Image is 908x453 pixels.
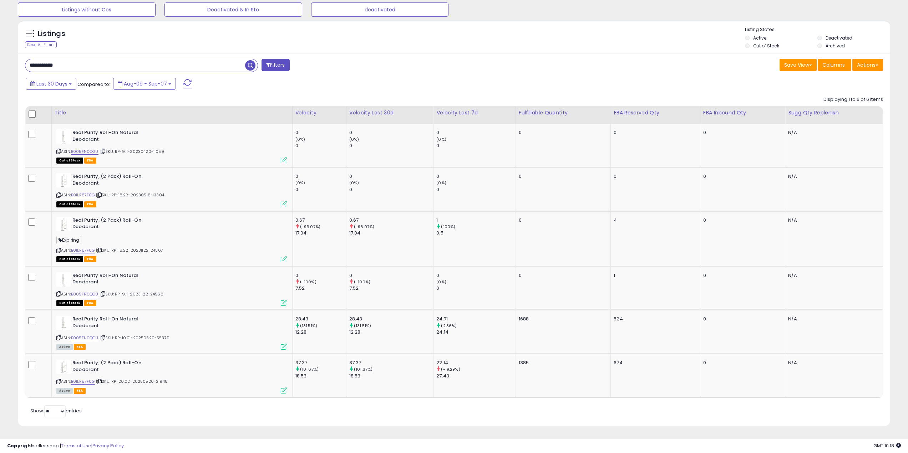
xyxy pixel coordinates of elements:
[295,285,346,292] div: 7.52
[519,173,605,180] div: 0
[703,173,780,180] div: 0
[519,360,605,366] div: 1385
[56,158,83,164] span: All listings that are currently out of stock and unavailable for purchase on Amazon
[295,186,346,193] div: 0
[71,379,95,385] a: B01LR87F0G
[72,316,159,331] b: Real Purity Roll-On Natural Deodorant
[71,335,98,341] a: B005FN0QGU
[77,81,110,88] span: Compared to:
[788,272,877,279] div: N/A
[436,279,446,285] small: (0%)
[56,344,73,350] span: All listings currently available for purchase on Amazon
[56,173,287,206] div: ASIN:
[96,192,164,198] span: | SKU: RP-18.22-20230518-13304
[300,224,320,230] small: (-96.07%)
[71,149,98,155] a: B005FN0QGU
[745,26,890,33] p: Listing States:
[354,279,370,285] small: (-100%)
[354,224,374,230] small: (-96.07%)
[436,129,515,136] div: 0
[74,344,86,350] span: FBA
[788,173,877,180] div: N/A
[56,360,71,374] img: 31Al79bCckL._SL40_.jpg
[72,360,159,375] b: Real Purity, (2 Pack) Roll-On Deodorant
[295,137,305,142] small: (0%)
[295,230,346,236] div: 17.04
[436,272,515,279] div: 0
[349,217,433,223] div: 0.67
[614,360,695,366] div: 674
[826,43,845,49] label: Archived
[100,335,169,341] span: | SKU: RP-10.01-20250520-55379
[436,285,515,292] div: 0
[56,300,83,306] span: All listings that are currently out of stock and unavailable for purchase on Amazon
[84,201,96,207] span: FBA
[349,360,433,366] div: 37.37
[354,323,371,329] small: (131.51%)
[614,173,695,180] div: 0
[703,272,780,279] div: 0
[295,373,346,379] div: 18.53
[436,329,515,335] div: 24.14
[852,59,883,71] button: Actions
[71,192,95,198] a: B01LR87F0G
[436,173,515,180] div: 0
[100,291,163,297] span: | SKU: RP-9.11-20231122-24568
[788,360,877,366] div: N/A
[436,180,446,186] small: (0%)
[703,316,780,322] div: 0
[354,366,372,372] small: (101.67%)
[295,129,346,136] div: 0
[349,129,433,136] div: 0
[84,158,96,164] span: FBA
[96,379,168,384] span: | SKU: RP-20.02-20250520-21948
[295,316,346,322] div: 28.43
[441,323,457,329] small: (2.36%)
[788,109,880,117] div: Sugg Qty Replenish
[436,143,515,149] div: 0
[780,59,817,71] button: Save View
[300,366,319,372] small: (101.67%)
[72,173,159,188] b: Real Purity, (2 Pack) Roll-On Deodorant
[436,373,515,379] div: 27.43
[61,442,91,449] a: Terms of Use
[753,43,779,49] label: Out of Stock
[164,2,302,17] button: Deactivated & In Sto
[519,272,605,279] div: 0
[703,217,780,223] div: 0
[295,329,346,335] div: 12.28
[38,29,65,39] h5: Listings
[349,137,359,142] small: (0%)
[30,407,82,414] span: Show: entries
[614,316,695,322] div: 524
[349,230,433,236] div: 17.04
[349,316,433,322] div: 28.43
[56,201,83,207] span: All listings that are currently out of stock and unavailable for purchase on Amazon
[822,61,845,68] span: Columns
[56,129,71,144] img: 31A4gSucl6L._SL40_.jpg
[96,247,163,253] span: | SKU: RP-18.22-20231122-24567
[436,109,512,117] div: Velocity Last 7d
[262,59,289,71] button: Filters
[436,316,515,322] div: 24.71
[56,316,71,330] img: 31A4gSucl6L._SL40_.jpg
[295,360,346,366] div: 37.37
[349,285,433,292] div: 7.52
[519,316,605,322] div: 1688
[785,106,883,124] th: Please note that this number is a calculation based on your required days of coverage and your ve...
[300,279,316,285] small: (-100%)
[56,272,287,305] div: ASIN:
[349,173,433,180] div: 0
[56,256,83,262] span: All listings that are currently out of stock and unavailable for purchase on Amazon
[71,247,95,253] a: B01LR87F0G
[7,443,124,449] div: seller snap | |
[349,109,431,117] div: Velocity Last 30d
[441,366,460,372] small: (-19.29%)
[614,272,695,279] div: 1
[71,291,98,297] a: B005FN0QGU
[295,109,343,117] div: Velocity
[7,442,33,449] strong: Copyright
[295,272,346,279] div: 0
[26,78,76,90] button: Last 30 Days
[311,2,449,17] button: deactivated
